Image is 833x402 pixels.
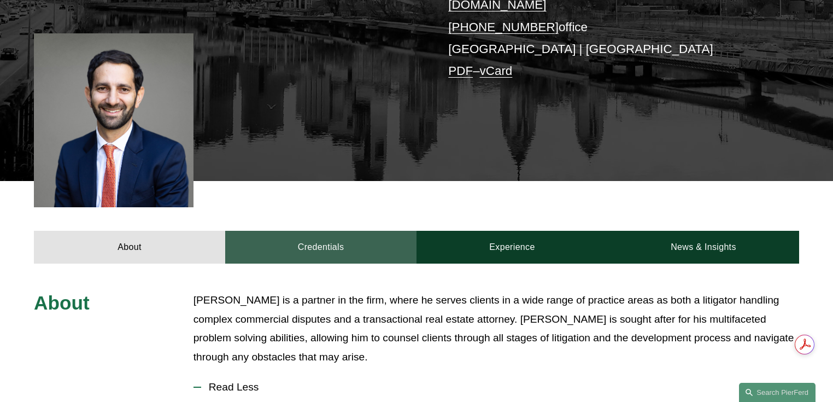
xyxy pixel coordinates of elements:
a: PDF [448,64,473,78]
a: Experience [416,231,608,264]
a: About [34,231,225,264]
a: Credentials [225,231,416,264]
a: [PHONE_NUMBER] [448,20,559,34]
a: Search this site [739,383,816,402]
button: Read Less [193,373,799,401]
a: News & Insights [608,231,799,264]
a: vCard [480,64,513,78]
span: Read Less [201,381,799,393]
span: About [34,292,90,313]
p: [PERSON_NAME] is a partner in the firm, where he serves clients in a wide range of practice areas... [193,291,799,366]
